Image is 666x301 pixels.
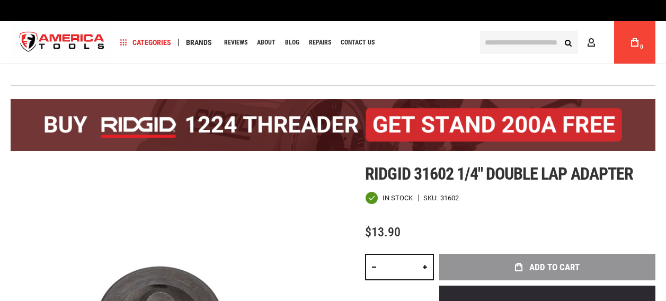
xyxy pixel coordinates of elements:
[383,194,413,201] span: In stock
[309,39,331,46] span: Repairs
[252,36,280,50] a: About
[365,164,633,184] span: Ridgid 31602 1/4" double lap adapter
[285,39,299,46] span: Blog
[186,39,212,46] span: Brands
[336,36,379,50] a: Contact Us
[640,44,643,50] span: 0
[304,36,336,50] a: Repairs
[224,39,247,46] span: Reviews
[423,194,440,201] strong: SKU
[280,36,304,50] a: Blog
[365,191,413,205] div: Availability
[365,225,401,240] span: $13.90
[625,21,645,64] a: 0
[116,36,176,50] a: Categories
[341,39,375,46] span: Contact Us
[219,36,252,50] a: Reviews
[440,194,459,201] div: 31602
[558,32,578,52] button: Search
[181,36,217,50] a: Brands
[11,23,113,63] img: America Tools
[11,99,655,151] img: BOGO: Buy the RIDGID® 1224 Threader (26092), get the 92467 200A Stand FREE!
[257,39,276,46] span: About
[120,39,171,46] span: Categories
[11,23,113,63] a: store logo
